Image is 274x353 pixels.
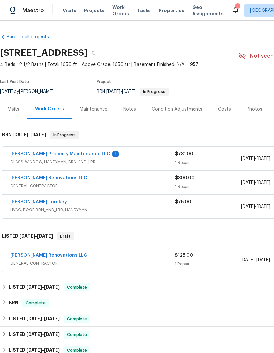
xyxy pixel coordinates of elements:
span: GLASS_WINDOW, HANDYMAN, BRN_AND_LRR [10,159,175,165]
span: Projects [84,7,104,14]
h6: LISTED [9,331,60,339]
a: [PERSON_NAME] Property Maintenance LLC [10,152,110,156]
h6: LISTED [9,283,60,291]
span: - [241,257,270,263]
span: GENERAL_CONTRACTOR [10,260,175,267]
div: Visits [8,106,19,113]
h6: LISTED [2,232,53,240]
span: [DATE] [106,89,120,94]
span: - [106,89,136,94]
span: - [26,348,60,352]
span: [DATE] [12,132,28,137]
span: [DATE] [241,258,255,262]
span: Draft [57,233,73,240]
span: [DATE] [44,316,60,321]
a: [PERSON_NAME] Renovations LLC [10,176,87,180]
div: Notes [123,106,136,113]
div: Photos [247,106,262,113]
span: HVAC, ROOF, BRN_AND_LRR, HANDYMAN [10,207,175,213]
span: [DATE] [241,180,255,185]
span: Geo Assignments [192,4,224,17]
div: Costs [218,106,231,113]
span: [DATE] [26,285,42,289]
span: Project [97,80,111,84]
div: 1 Repair [175,261,240,267]
span: [DATE] [26,316,42,321]
span: [DATE] [257,204,270,209]
span: [DATE] [241,204,255,209]
span: [DATE] [44,285,60,289]
a: [PERSON_NAME] Turnkey [10,200,67,204]
span: BRN [97,89,169,94]
button: Copy Address [88,47,100,59]
div: Condition Adjustments [152,106,202,113]
span: [DATE] [19,234,35,238]
span: - [26,285,60,289]
span: Visits [63,7,76,14]
span: $300.00 [175,176,194,180]
span: [DATE] [30,132,46,137]
h6: BRN [9,299,18,307]
span: Tasks [137,8,151,13]
span: Complete [64,331,90,338]
span: - [26,316,60,321]
span: In Progress [140,90,168,94]
span: - [241,155,270,162]
h6: LISTED [9,315,60,323]
div: 1 Repair [175,159,241,166]
span: [DATE] [122,89,136,94]
span: $75.00 [175,200,191,204]
span: Properties [159,7,184,14]
span: Work Orders [112,4,129,17]
span: - [241,203,270,210]
div: 113 [235,4,240,11]
span: Complete [64,316,90,322]
span: $731.00 [175,152,193,156]
div: Work Orders [35,106,64,112]
div: 1 Repair [175,183,241,190]
span: In Progress [51,132,78,138]
span: [DATE] [26,348,42,352]
span: [DATE] [44,348,60,352]
span: [DATE] [257,180,270,185]
span: [DATE] [257,156,270,161]
span: Complete [23,300,48,306]
span: $125.00 [175,253,193,258]
span: [DATE] [44,332,60,337]
span: [DATE] [26,332,42,337]
span: [DATE] [241,156,255,161]
h6: BRN [2,131,46,139]
span: - [19,234,53,238]
span: Maestro [22,7,44,14]
span: GENERAL_CONTRACTOR [10,183,175,189]
span: - [241,179,270,186]
span: [DATE] [37,234,53,238]
span: - [12,132,46,137]
span: Complete [64,284,90,291]
div: 1 [112,151,119,157]
span: - [26,332,60,337]
div: Maintenance [80,106,107,113]
span: [DATE] [256,258,270,262]
a: [PERSON_NAME] Renovations LLC [10,253,87,258]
